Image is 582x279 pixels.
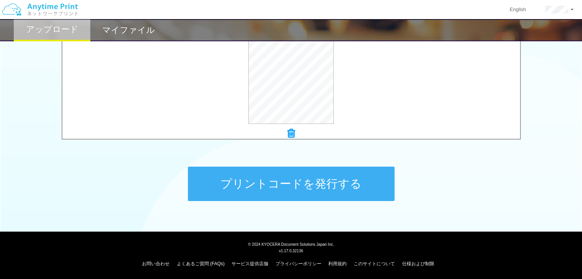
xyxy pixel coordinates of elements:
a: お問い合わせ [142,261,170,266]
a: このサイトについて [354,261,395,266]
a: サービス提供店舗 [231,261,268,266]
span: © 2024 KYOCERA Document Solutions Japan Inc. [248,242,334,247]
a: 利用規約 [328,261,347,266]
a: よくあるご質問 (FAQs) [177,261,225,266]
a: プライバシーポリシー [276,261,321,266]
h2: アップロード [26,25,78,34]
h2: マイファイル [102,26,155,35]
span: v1.17.0.32136 [279,248,303,253]
a: 仕様および制限 [402,261,434,266]
button: プリントコードを発行する [188,167,395,201]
